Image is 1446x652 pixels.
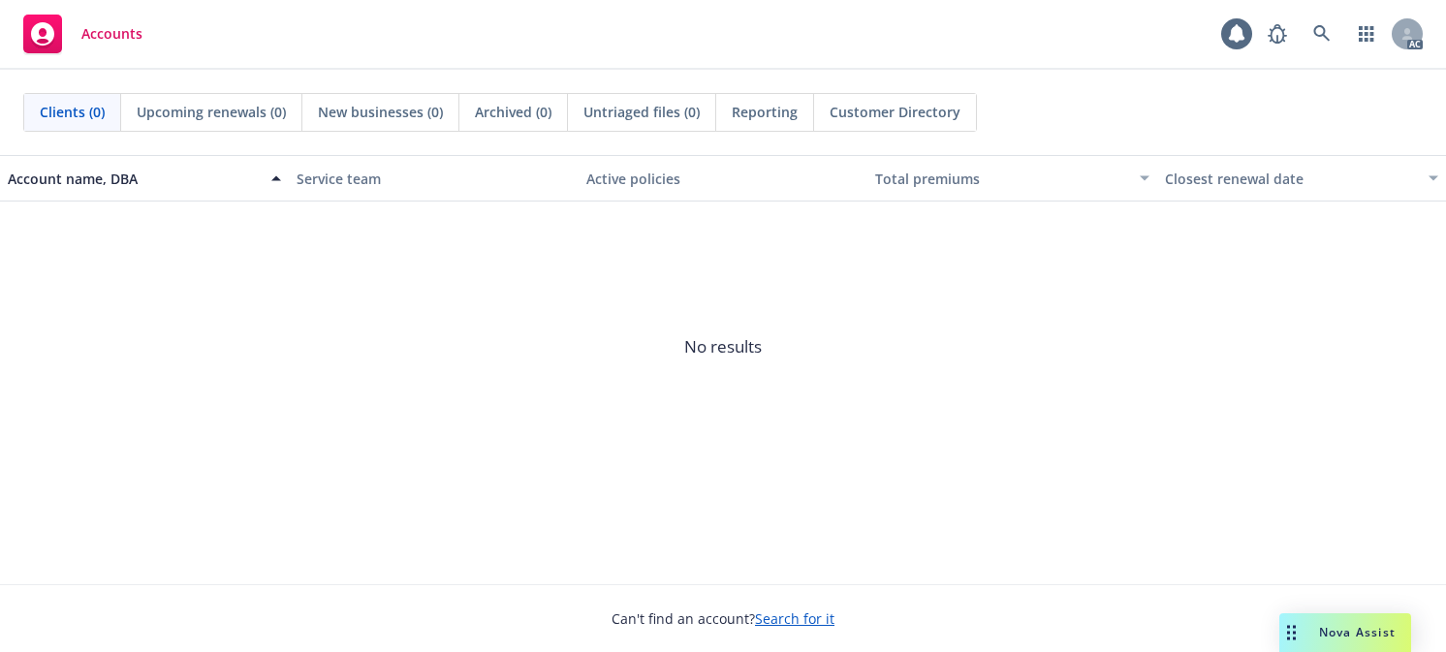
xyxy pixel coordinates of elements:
[1303,15,1341,53] a: Search
[475,102,551,122] span: Archived (0)
[318,102,443,122] span: New businesses (0)
[1165,169,1417,189] div: Closest renewal date
[16,7,150,61] a: Accounts
[583,102,700,122] span: Untriaged files (0)
[289,155,578,202] button: Service team
[8,169,260,189] div: Account name, DBA
[755,609,834,628] a: Search for it
[867,155,1156,202] button: Total premiums
[297,169,570,189] div: Service team
[732,102,798,122] span: Reporting
[586,169,860,189] div: Active policies
[1279,613,1411,652] button: Nova Assist
[1347,15,1386,53] a: Switch app
[81,26,142,42] span: Accounts
[875,169,1127,189] div: Total premiums
[1279,613,1304,652] div: Drag to move
[40,102,105,122] span: Clients (0)
[830,102,960,122] span: Customer Directory
[137,102,286,122] span: Upcoming renewals (0)
[1157,155,1446,202] button: Closest renewal date
[579,155,867,202] button: Active policies
[1319,624,1396,640] span: Nova Assist
[1258,15,1297,53] a: Report a Bug
[612,608,834,629] span: Can't find an account?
